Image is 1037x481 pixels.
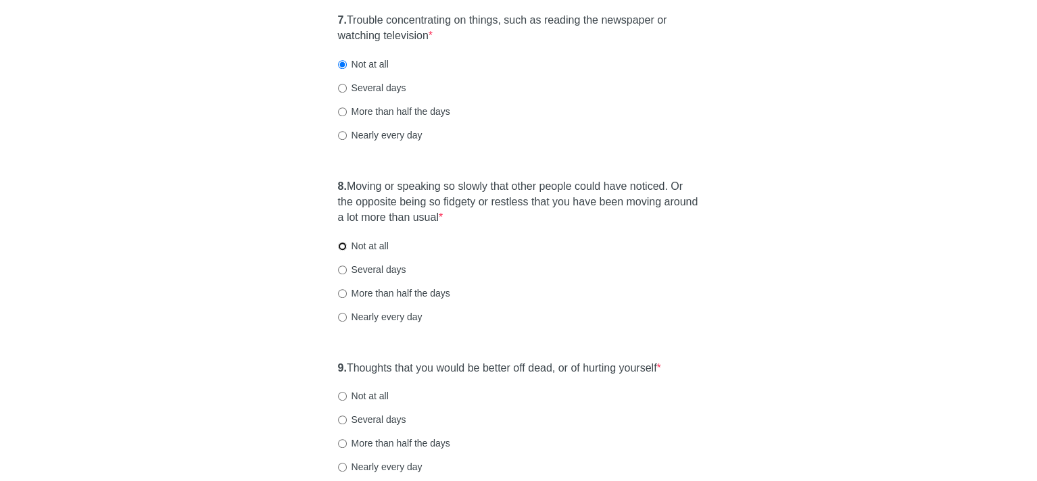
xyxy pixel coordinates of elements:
[338,415,347,424] input: Several days
[338,413,406,426] label: Several days
[338,14,347,26] strong: 7.
[338,263,406,276] label: Several days
[338,107,347,116] input: More than half the days
[338,439,347,448] input: More than half the days
[338,286,450,300] label: More than half the days
[338,463,347,472] input: Nearly every day
[338,179,700,226] label: Moving or speaking so slowly that other people could have noticed. Or the opposite being so fidge...
[338,460,423,474] label: Nearly every day
[338,389,389,403] label: Not at all
[338,436,450,450] label: More than half the days
[338,57,389,71] label: Not at all
[338,131,347,140] input: Nearly every day
[338,392,347,401] input: Not at all
[338,313,347,322] input: Nearly every day
[338,242,347,251] input: Not at all
[338,180,347,192] strong: 8.
[338,128,423,142] label: Nearly every day
[338,265,347,274] input: Several days
[338,361,661,376] label: Thoughts that you would be better off dead, or of hurting yourself
[338,310,423,324] label: Nearly every day
[338,13,700,44] label: Trouble concentrating on things, such as reading the newspaper or watching television
[338,60,347,69] input: Not at all
[338,239,389,253] label: Not at all
[338,84,347,93] input: Several days
[338,105,450,118] label: More than half the days
[338,289,347,298] input: More than half the days
[338,362,347,374] strong: 9.
[338,81,406,95] label: Several days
